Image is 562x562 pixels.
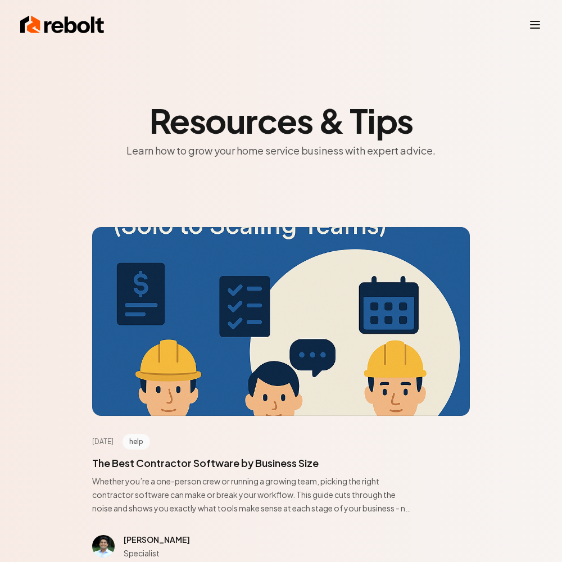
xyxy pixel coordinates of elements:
h2: Resources & Tips [92,103,470,137]
time: [DATE] [92,437,114,446]
img: Rebolt Logo [20,13,105,36]
a: The Best Contractor Software by Business Size [92,456,319,469]
button: Toggle mobile menu [528,18,542,31]
span: help [123,434,150,450]
span: [PERSON_NAME] [124,534,190,545]
p: Learn how to grow your home service business with expert advice. [92,142,470,160]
